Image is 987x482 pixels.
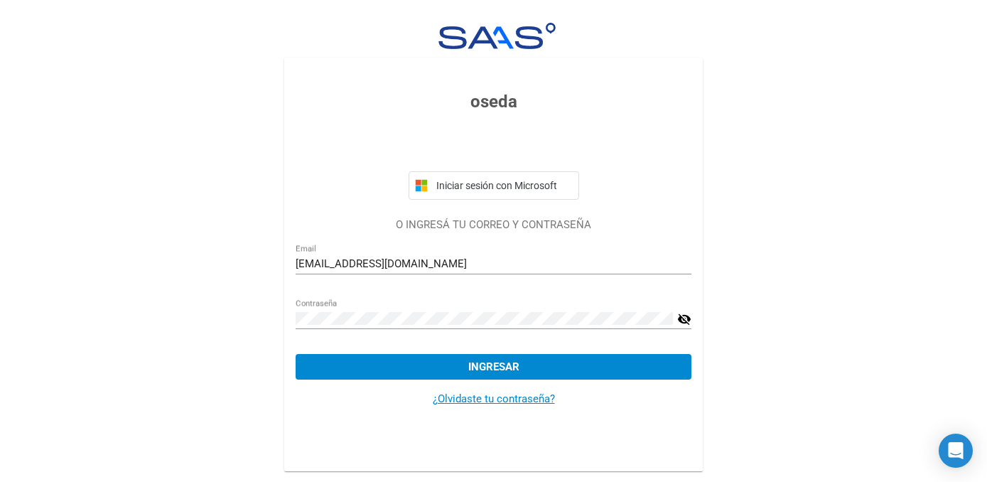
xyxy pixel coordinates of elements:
[433,180,573,191] span: Iniciar sesión con Microsoft
[433,392,555,405] a: ¿Olvidaste tu contraseña?
[296,354,691,380] button: Ingresar
[939,434,973,468] div: Open Intercom Messenger
[409,171,579,200] button: Iniciar sesión con Microsoft
[296,89,691,114] h3: oseda
[677,311,691,328] mat-icon: visibility_off
[468,360,519,373] span: Ingresar
[296,217,691,233] p: O INGRESÁ TU CORREO Y CONTRASEÑA
[401,130,586,161] iframe: Botón Iniciar sesión con Google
